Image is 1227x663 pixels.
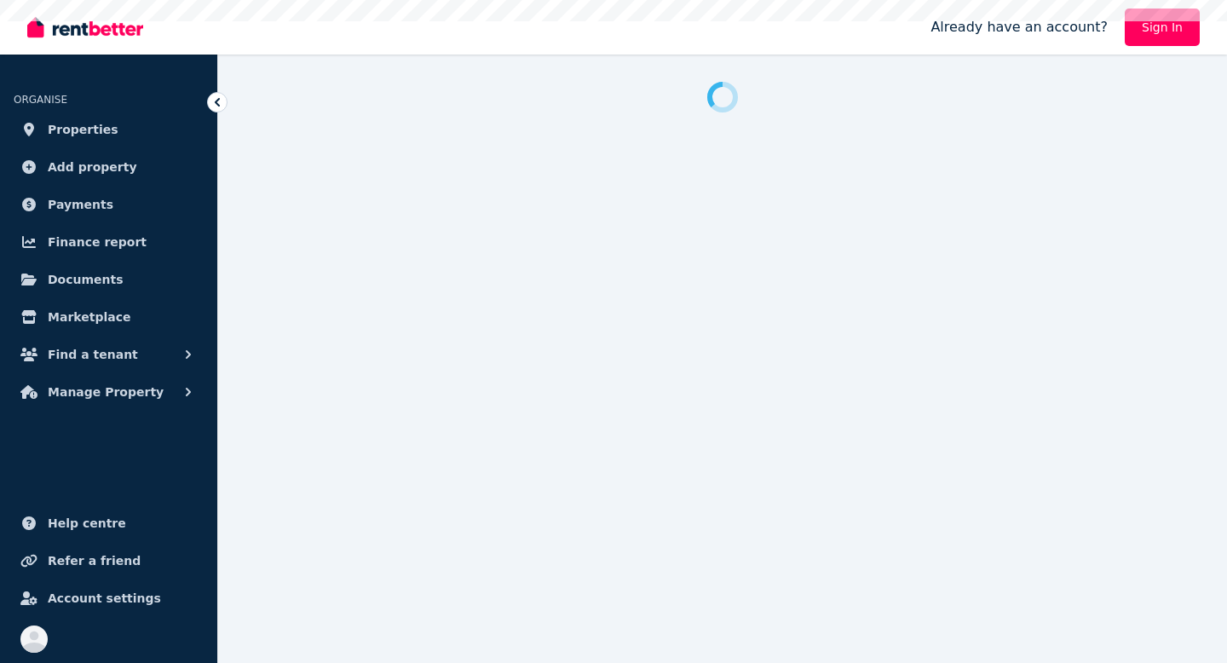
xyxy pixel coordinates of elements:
a: Properties [14,112,204,147]
a: Sign In [1125,9,1200,46]
span: Marketplace [48,307,130,327]
span: Already have an account? [930,17,1108,37]
span: Properties [48,119,118,140]
button: Manage Property [14,375,204,409]
span: Find a tenant [48,344,138,365]
span: Manage Property [48,382,164,402]
a: Documents [14,262,204,297]
a: Help centre [14,506,204,540]
img: RentBetter [27,14,143,40]
a: Account settings [14,581,204,615]
span: Add property [48,157,137,177]
a: Add property [14,150,204,184]
span: Help centre [48,513,126,533]
span: Refer a friend [48,551,141,571]
a: Finance report [14,225,204,259]
a: Refer a friend [14,544,204,578]
button: Find a tenant [14,337,204,372]
a: Payments [14,187,204,222]
span: ORGANISE [14,94,67,106]
a: Marketplace [14,300,204,334]
span: Finance report [48,232,147,252]
span: Documents [48,269,124,290]
span: Account settings [48,588,161,608]
span: Payments [48,194,113,215]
